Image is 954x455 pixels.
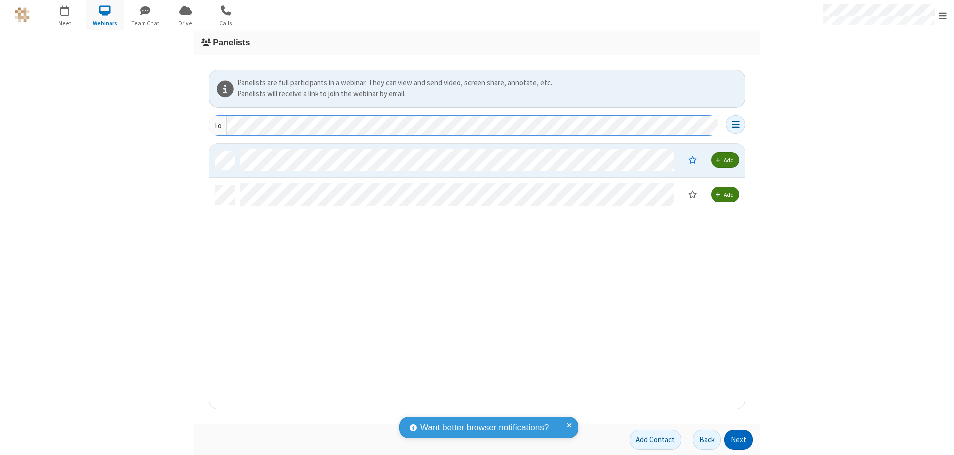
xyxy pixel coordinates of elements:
div: Panelists are full participants in a webinar. They can view and send video, screen share, annotat... [238,77,741,89]
button: Open menu [726,115,745,134]
span: Add [724,156,734,164]
button: Moderator [681,186,704,203]
img: QA Selenium DO NOT DELETE OR CHANGE [15,7,30,22]
button: Add [711,152,739,168]
span: Meet [46,19,83,28]
span: Add [724,191,734,198]
span: Webinars [86,19,124,28]
button: Back [693,430,721,450]
div: grid [209,144,746,410]
iframe: Chat [929,429,947,448]
button: Add [711,187,739,202]
div: To [209,116,227,135]
h3: Panelists [201,38,753,47]
span: Drive [167,19,204,28]
span: Team Chat [127,19,164,28]
button: Moderator [681,152,704,168]
span: Want better browser notifications? [420,421,549,434]
span: Add Contact [636,435,675,444]
span: Calls [207,19,244,28]
button: Next [724,430,753,450]
button: Add Contact [630,430,681,450]
div: Panelists will receive a link to join the webinar by email. [238,88,741,100]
